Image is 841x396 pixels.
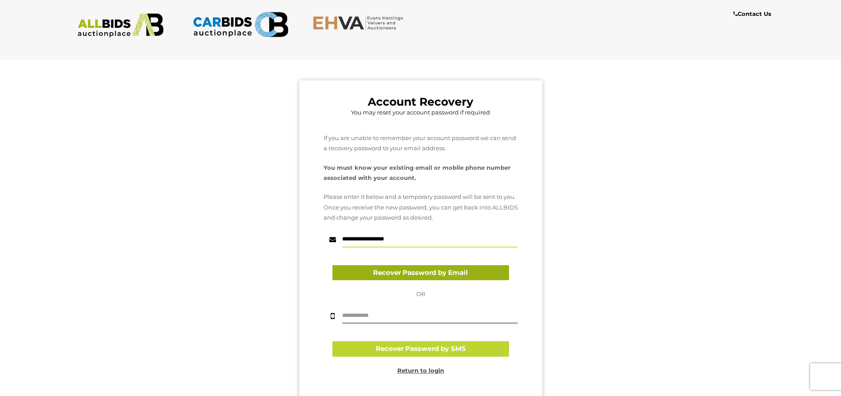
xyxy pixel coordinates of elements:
[324,192,518,223] p: Please enter it below and a temporary password will be sent to you. Once you receive the new pass...
[733,9,773,19] a: Contact Us
[324,164,511,181] strong: You must know your existing email or mobile phone number associated with your account.
[324,133,518,154] p: If you are unable to remember your account password we can send a recovery password to your email...
[192,9,288,40] img: CARBIDS.com.au
[733,10,771,17] b: Contact Us
[313,15,408,30] img: EHVA.com.au
[397,367,444,374] a: Return to login
[73,13,169,38] img: ALLBIDS.com.au
[332,265,509,281] button: Recover Password by Email
[332,341,509,357] button: Recover Password by SMS
[324,289,518,299] p: OR
[324,109,518,115] h5: You may reset your account password if required
[368,95,473,108] b: Account Recovery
